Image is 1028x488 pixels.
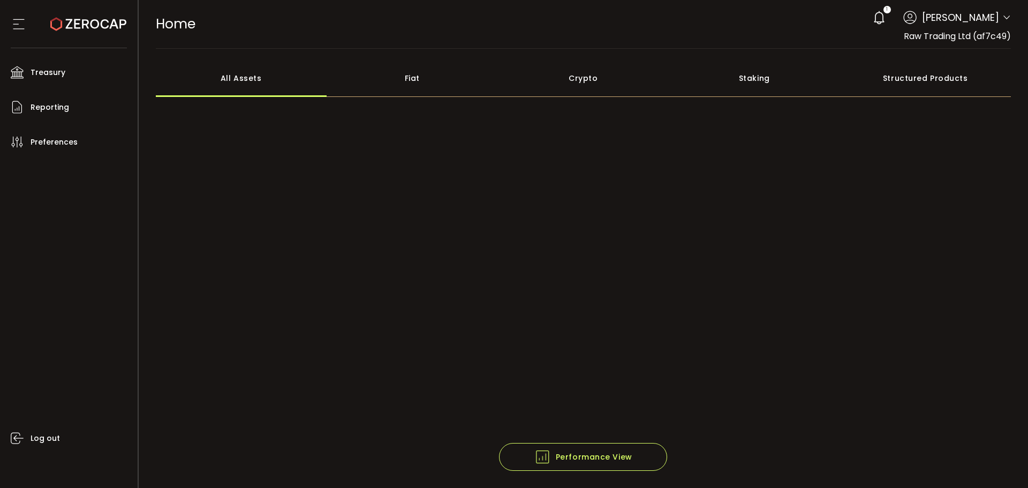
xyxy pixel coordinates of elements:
[498,59,669,97] div: Crypto
[669,59,840,97] div: Staking
[327,59,498,97] div: Fiat
[904,30,1011,42] span: Raw Trading Ltd (af7c49)
[886,6,888,13] span: 1
[922,10,999,25] span: [PERSON_NAME]
[534,449,632,465] span: Performance View
[31,431,60,446] span: Log out
[499,443,667,471] button: Performance View
[156,14,195,33] span: Home
[840,59,1011,97] div: Structured Products
[31,65,65,80] span: Treasury
[31,134,78,150] span: Preferences
[156,59,327,97] div: All Assets
[31,100,69,115] span: Reporting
